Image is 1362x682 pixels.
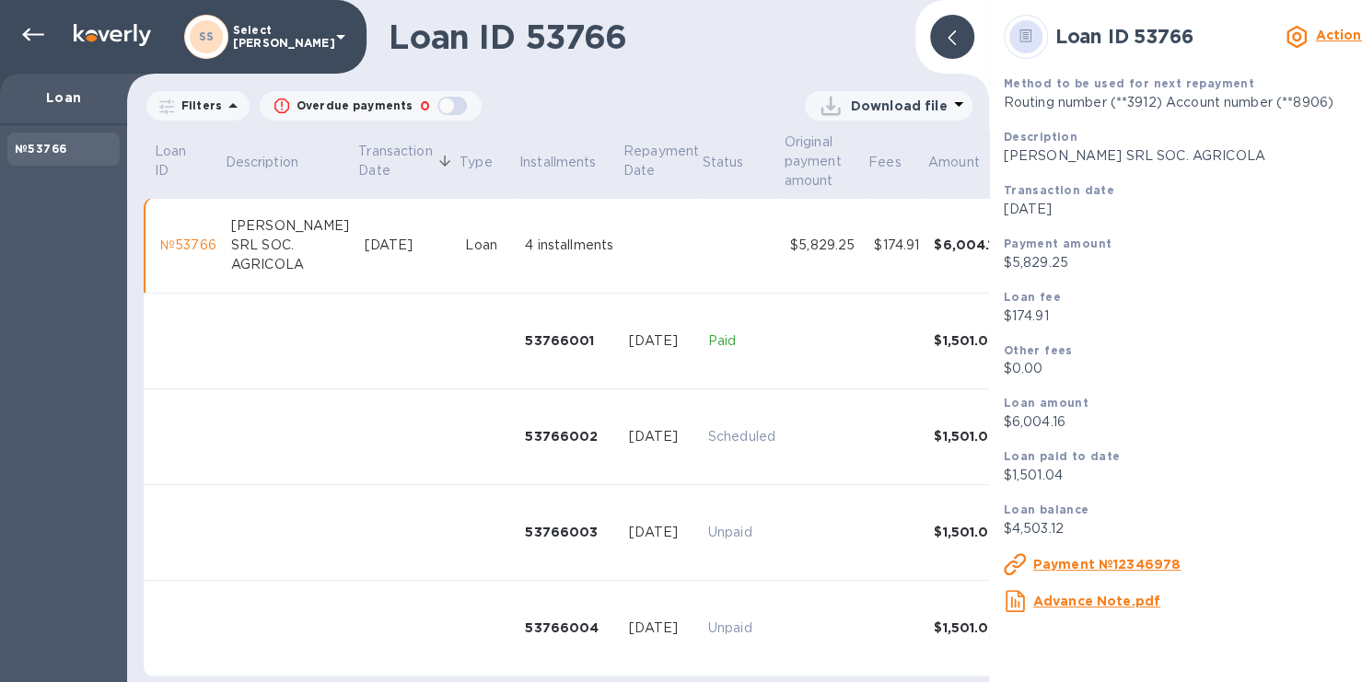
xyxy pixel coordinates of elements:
div: $1,501.04 [934,523,1002,541]
p: Loan [15,88,112,107]
p: Scheduled [708,427,775,446]
p: Unpaid [708,618,775,638]
b: Transaction date [1004,183,1114,197]
b: Loan ID 53766 [1055,25,1193,48]
div: $5,829.25 [790,236,859,255]
b: Loan fee [1004,290,1061,304]
b: Description [1004,130,1077,144]
b: Loan balance [1004,503,1089,516]
div: $174.91 [874,236,919,255]
p: Filters [174,98,222,113]
span: Description [225,153,321,172]
img: Logo [74,24,151,46]
div: $1,501.04 [934,331,1002,350]
p: Select [PERSON_NAME] [233,24,325,50]
p: Status [702,153,743,172]
div: [DATE] [629,427,693,446]
p: Installments [519,153,597,172]
b: №53766 [15,142,66,156]
p: Overdue payments [297,98,413,114]
div: Loan [465,236,510,255]
p: Unpaid [708,523,775,542]
p: Transaction Date [358,142,432,180]
span: Original payment amount [785,133,866,191]
button: Overdue payments0 [260,91,482,121]
p: Loan ID [155,142,198,180]
div: $6,004.16 [934,236,1002,254]
p: Type [460,153,493,172]
div: $1,501.04 [934,427,1002,445]
p: Fees [868,153,902,172]
div: [DATE] [629,523,693,542]
span: Amount [928,153,1004,172]
b: Payment amount [1004,237,1112,250]
div: 53766004 [525,618,614,637]
p: Description [225,153,297,172]
h1: Loan ID 53766 [389,17,901,56]
span: Fees [868,153,925,172]
div: $1,501.04 [934,618,1002,637]
span: Loan ID [155,142,222,180]
b: SS [199,29,215,43]
p: 0 [420,97,430,116]
span: Type [460,153,517,172]
b: Loan paid to date [1004,449,1121,463]
u: Advance Note.pdf [1033,594,1160,608]
div: [DATE] [629,331,693,351]
span: Transaction Date [358,142,456,180]
div: [DATE] [365,236,451,255]
b: Loan amount [1004,396,1088,410]
p: Amount [928,153,980,172]
div: №53766 [160,236,216,255]
div: 4 installments [525,236,614,255]
p: Download file [851,97,948,115]
div: 53766001 [525,331,614,350]
div: 53766003 [525,523,614,541]
p: Paid [708,331,775,351]
div: [PERSON_NAME] SRL SOC. AGRICOLA [231,216,350,274]
span: Installments [519,153,621,172]
b: Method to be used for next repayment [1004,76,1254,90]
div: 53766002 [525,427,614,445]
b: Other fees [1004,343,1073,357]
p: Original payment amount [785,133,842,191]
p: Repayment Date [623,142,699,180]
u: Payment №12346978 [1033,557,1182,572]
div: [DATE] [629,618,693,638]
